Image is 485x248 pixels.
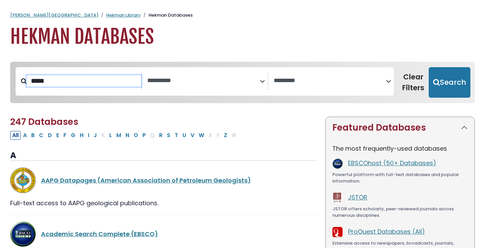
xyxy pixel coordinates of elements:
a: ProQuest Databases (All) [348,227,425,236]
a: EBSCOhost (50+ Databases) [348,159,436,167]
button: Filter Results U [180,131,188,140]
input: Search database by title or keyword [27,75,141,87]
button: Filter Results O [132,131,140,140]
h3: A [10,151,317,161]
button: Filter Results J [92,131,99,140]
button: Filter Results E [54,131,61,140]
button: Filter Results R [157,131,164,140]
button: Submit for Search Results [429,67,470,98]
button: Filter Results A [21,131,29,140]
span: 247 Databases [10,116,78,128]
button: Filter Results Z [222,131,229,140]
button: Filter Results I [86,131,91,140]
div: JSTOR offers scholarly, peer-reviewed journals across numerous disciplines. [332,206,468,219]
button: Featured Databases [326,117,474,138]
button: Filter Results T [173,131,180,140]
button: Filter Results G [69,131,77,140]
p: The most frequently-used databases [332,144,468,153]
button: Filter Results V [189,131,196,140]
button: Filter Results S [165,131,172,140]
button: Filter Results W [197,131,206,140]
li: Hekman Databases [141,12,193,19]
button: Filter Results F [61,131,69,140]
button: Filter Results L [107,131,114,140]
div: Alpha-list to filter by first letter of database name [10,131,239,139]
button: Filter Results C [37,131,45,140]
a: Hekman Library [106,12,141,18]
button: All [10,131,21,140]
a: JSTOR [348,193,367,202]
a: Academic Search Complete (EBSCO) [41,230,158,238]
div: Full-text access to AAPG geological publications. [10,198,317,208]
button: Filter Results P [140,131,148,140]
nav: breadcrumb [10,12,475,19]
h1: Hekman Databases [10,25,475,48]
a: AAPG Datapages (American Association of Petroleum Geologists) [41,176,251,185]
nav: Search filters [10,62,475,103]
button: Clear Filters [398,67,429,98]
button: Filter Results H [78,131,85,140]
button: Filter Results D [46,131,54,140]
button: Filter Results N [123,131,131,140]
button: Filter Results B [29,131,37,140]
textarea: Search [147,77,259,84]
a: [PERSON_NAME][GEOGRAPHIC_DATA] [10,12,98,18]
button: Filter Results M [114,131,123,140]
textarea: Search [274,77,386,84]
div: Powerful platform with full-text databases and popular information. [332,171,468,185]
